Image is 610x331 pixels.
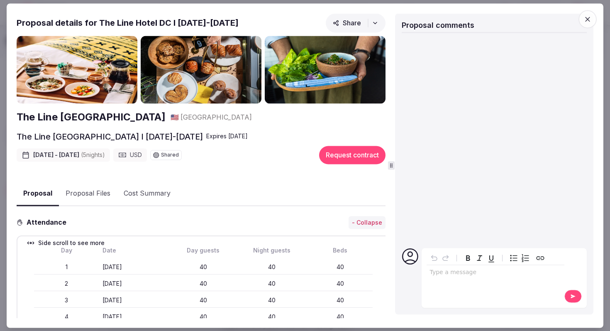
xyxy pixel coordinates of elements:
[33,151,105,159] span: [DATE] - [DATE]
[171,247,236,255] div: Day guests
[239,263,304,271] div: 40
[102,296,168,304] div: [DATE]
[534,252,546,264] button: Create link
[59,182,117,206] button: Proposal Files
[23,218,73,228] h3: Attendance
[141,36,261,104] img: Gallery photo 2
[161,152,179,157] span: Shared
[102,313,168,321] div: [DATE]
[171,296,236,304] div: 40
[171,263,236,271] div: 40
[508,252,531,264] div: toggle group
[34,280,99,288] div: 2
[307,313,373,321] div: 40
[17,181,59,206] button: Proposal
[307,280,373,288] div: 40
[171,280,236,288] div: 40
[113,148,147,162] div: USD
[81,151,105,158] span: ( 5 night s )
[307,247,373,255] div: Beds
[427,265,564,282] div: editable markdown
[181,113,252,122] span: [GEOGRAPHIC_DATA]
[402,21,474,29] span: Proposal comments
[34,296,99,304] div: 3
[102,280,168,288] div: [DATE]
[307,263,373,271] div: 40
[239,296,304,304] div: 40
[17,131,203,142] h2: The Line [GEOGRAPHIC_DATA] I [DATE]-[DATE]
[265,36,386,104] img: Gallery photo 3
[486,252,497,264] button: Underline
[206,132,248,140] div: Expire s [DATE]
[102,263,168,271] div: [DATE]
[319,146,386,164] button: Request contract
[17,17,239,29] h2: Proposal details for The Line Hotel DC I [DATE]-[DATE]
[508,252,520,264] button: Bulleted list
[326,13,386,32] button: Share
[520,252,531,264] button: Numbered list
[38,239,105,248] span: Side scroll to see more
[34,263,99,271] div: 1
[474,252,486,264] button: Italic
[349,216,386,229] button: - Collapse
[307,296,373,304] div: 40
[17,36,137,104] img: Gallery photo 1
[333,19,361,27] span: Share
[239,280,304,288] div: 40
[17,110,166,125] a: The Line [GEOGRAPHIC_DATA]
[239,247,304,255] div: Night guests
[34,247,99,255] div: Day
[171,113,179,121] span: 🇺🇸
[102,247,168,255] div: Date
[171,113,179,122] button: 🇺🇸
[239,313,304,321] div: 40
[117,182,177,206] button: Cost Summary
[171,313,236,321] div: 40
[462,252,474,264] button: Bold
[34,313,99,321] div: 4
